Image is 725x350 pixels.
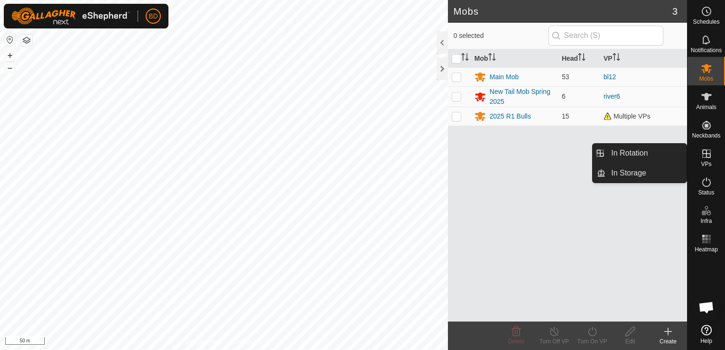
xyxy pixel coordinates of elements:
[611,337,649,346] div: Edit
[700,338,712,344] span: Help
[600,49,687,68] th: VP
[696,104,716,110] span: Animals
[573,337,611,346] div: Turn On VP
[508,338,525,345] span: Delete
[454,31,548,41] span: 0 selected
[233,338,261,346] a: Contact Us
[613,55,620,62] p-sorticon: Activate to sort
[4,34,16,46] button: Reset Map
[605,144,687,163] a: In Rotation
[692,133,720,138] span: Neckbands
[604,73,616,81] a: bl12
[11,8,130,25] img: Gallagher Logo
[701,161,711,167] span: VPs
[490,111,531,121] div: 2025 R1 Bulls
[548,26,663,46] input: Search (S)
[695,247,718,252] span: Heatmap
[490,87,554,107] div: New Tail Mob Spring 2025
[693,19,719,25] span: Schedules
[471,49,558,68] th: Mob
[454,6,672,17] h2: Mobs
[604,92,620,100] a: river6
[21,35,32,46] button: Map Layers
[186,338,222,346] a: Privacy Policy
[558,49,600,68] th: Head
[578,55,586,62] p-sorticon: Activate to sort
[593,164,687,183] li: In Storage
[490,72,519,82] div: Main Mob
[605,164,687,183] a: In Storage
[562,92,566,100] span: 6
[688,321,725,348] a: Help
[698,190,714,195] span: Status
[4,62,16,74] button: –
[611,147,648,159] span: In Rotation
[562,112,569,120] span: 15
[649,337,687,346] div: Create
[611,167,646,179] span: In Storage
[562,73,569,81] span: 53
[672,4,678,18] span: 3
[461,55,469,62] p-sorticon: Activate to sort
[691,47,722,53] span: Notifications
[604,112,651,120] span: Multiple VPs
[4,50,16,61] button: +
[488,55,496,62] p-sorticon: Activate to sort
[535,337,573,346] div: Turn Off VP
[699,76,713,82] span: Mobs
[593,144,687,163] li: In Rotation
[692,293,721,322] div: Open chat
[149,11,158,21] span: BD
[700,218,712,224] span: Infra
